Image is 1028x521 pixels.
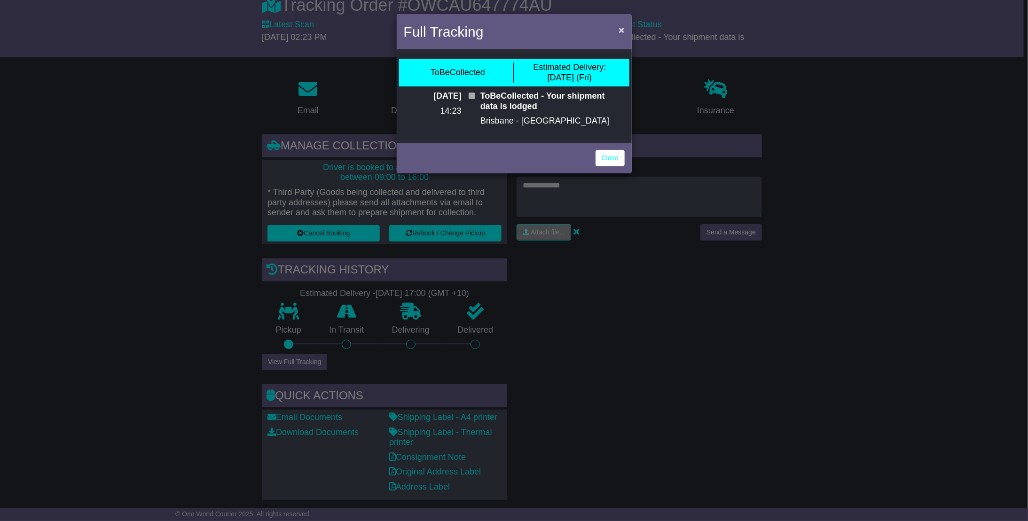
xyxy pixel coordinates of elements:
[533,62,606,83] div: [DATE] (Fri)
[596,150,625,166] a: Close
[480,91,625,111] p: ToBeCollected - Your shipment data is lodged
[404,106,462,117] p: 14:23
[404,91,462,101] p: [DATE]
[480,116,625,126] p: Brisbane - [GEOGRAPHIC_DATA]
[431,68,485,78] div: ToBeCollected
[404,21,484,42] h4: Full Tracking
[533,62,606,72] span: Estimated Delivery:
[614,20,629,39] button: Close
[619,24,624,35] span: ×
